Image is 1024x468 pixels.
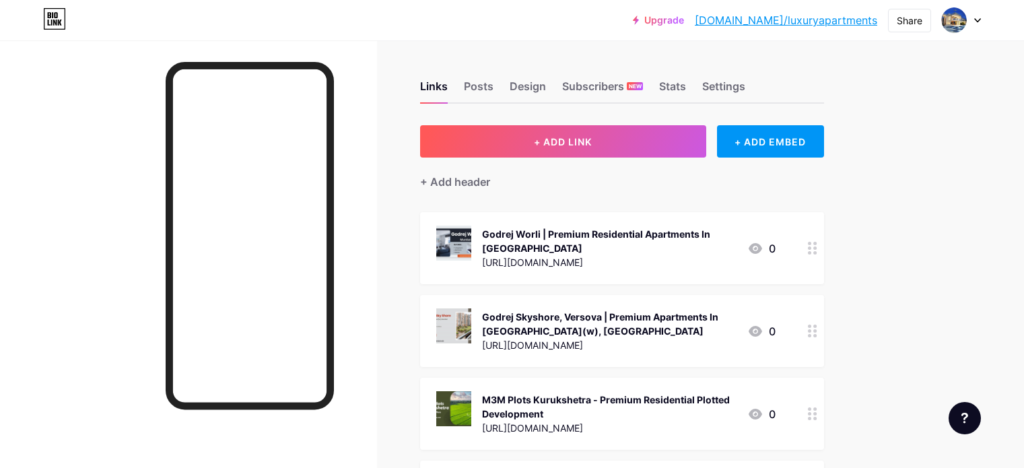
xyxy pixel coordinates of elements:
div: + Add header [420,174,490,190]
div: [URL][DOMAIN_NAME] [482,255,737,269]
div: [URL][DOMAIN_NAME] [482,421,737,435]
img: M3M Plots Kurukshetra - Premium Residential Plotted Development [436,391,471,426]
div: Stats [659,78,686,102]
div: Settings [702,78,745,102]
div: 0 [747,240,776,257]
span: + ADD LINK [534,136,592,147]
div: 0 [747,406,776,422]
div: Posts [464,78,493,102]
div: M3M Plots Kurukshetra - Premium Residential Plotted Development [482,393,737,421]
img: Godrej Worli | Premium Residential Apartments In Mumbai [436,226,471,261]
a: Upgrade [633,15,684,26]
div: Links [420,78,448,102]
div: Godrej Worli | Premium Residential Apartments In [GEOGRAPHIC_DATA] [482,227,737,255]
span: NEW [629,82,642,90]
img: luxuryapartments [941,7,967,33]
div: 0 [747,323,776,339]
div: + ADD EMBED [717,125,824,158]
div: Share [897,13,922,28]
img: Godrej Skyshore, Versova | Premium Apartments In Andheri(w), Mumbai [436,308,471,343]
div: Godrej Skyshore, Versova | Premium Apartments In [GEOGRAPHIC_DATA](w), [GEOGRAPHIC_DATA] [482,310,737,338]
div: Design [510,78,546,102]
a: [DOMAIN_NAME]/luxuryapartments [695,12,877,28]
div: Subscribers [562,78,643,102]
div: [URL][DOMAIN_NAME] [482,338,737,352]
button: + ADD LINK [420,125,706,158]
